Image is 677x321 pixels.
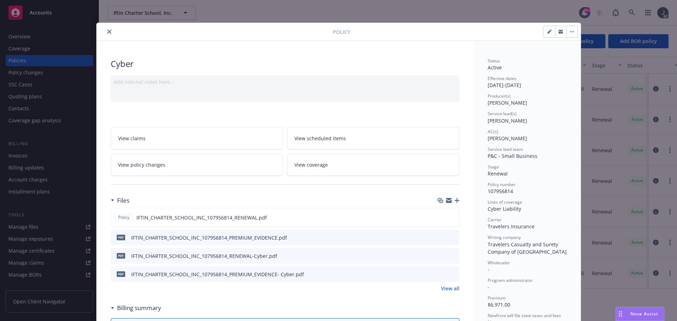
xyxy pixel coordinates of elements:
h3: Files [117,196,129,205]
a: View policy changes [111,154,283,176]
span: Active [488,64,502,71]
span: Policy [117,214,131,221]
a: View all [441,285,459,292]
span: View claims [118,135,146,142]
button: preview file [450,271,457,278]
button: download file [439,271,445,278]
button: Nova Assist [616,307,664,321]
a: View scheduled items [287,127,459,149]
button: download file [439,234,445,241]
button: preview file [450,214,456,221]
span: Service lead team [488,146,523,152]
div: Add internal notes here... [114,78,457,86]
span: Cyber Liability [488,205,521,212]
span: Policy [333,28,350,36]
a: View claims [111,127,283,149]
span: IFTIN_CHARTER_SCHOOL_INC_107956814_RENEWAL.pdf [136,214,267,221]
button: download file [439,214,444,221]
span: Newfront will file state taxes and fees [488,313,561,319]
div: Billing summary [111,303,161,313]
span: AC(s) [488,129,498,135]
h3: Billing summary [117,303,161,313]
span: Service lead(s) [488,111,517,117]
span: pdf [117,271,125,277]
span: pdf [117,253,125,258]
span: View scheduled items [294,135,346,142]
span: Lines of coverage [488,199,522,205]
div: Files [111,196,129,205]
div: IFTIN_CHARTER_SCHOOL_INC_107956814_PREMIUM_EVIDENCE.pdf [131,234,287,241]
span: [PERSON_NAME] [488,117,527,124]
span: P&C - Small Business [488,153,537,159]
div: [DATE] - [DATE] [488,75,567,89]
button: close [105,27,114,36]
span: Status [488,58,500,64]
div: Cyber [111,58,459,70]
span: [PERSON_NAME] [488,135,527,142]
span: Stage [488,164,499,170]
span: Nova Assist [630,311,658,317]
div: IFTIN_CHARTER_SCHOOL_INC_107956814_RENEWAL-Cyber.pdf [131,252,277,260]
span: Premium [488,295,506,301]
span: Travelers Casualty and Surety Company of [GEOGRAPHIC_DATA] [488,241,567,255]
span: - [488,266,489,273]
span: - [488,284,489,290]
span: $6,971.00 [488,301,510,308]
span: Travelers Insurance [488,223,535,230]
span: View policy changes [118,161,165,168]
span: Producer(s) [488,93,511,99]
span: Carrier [488,217,502,223]
span: Wholesaler [488,260,510,266]
a: View coverage [287,154,459,176]
div: Drag to move [616,307,625,321]
span: Writing company [488,234,521,240]
button: download file [439,252,445,260]
span: [PERSON_NAME] [488,99,527,106]
span: Effective dates [488,75,517,81]
span: 107956814 [488,188,513,195]
span: Program administrator [488,277,533,283]
span: pdf [117,235,125,240]
span: Policy number [488,181,516,187]
span: View coverage [294,161,328,168]
div: IFTIN_CHARTER_SCHOOL_INC_107956814_PREMIUM_EVIDENCE- Cyber.pdf [131,271,304,278]
button: preview file [450,252,457,260]
span: Renewal [488,170,508,177]
button: preview file [450,234,457,241]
